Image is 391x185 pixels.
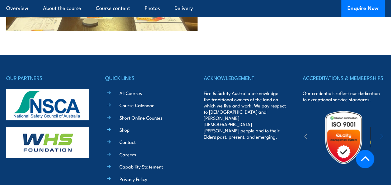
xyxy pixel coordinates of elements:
p: Our credentials reflect our dedication to exceptional service standards. [303,90,385,102]
h4: ACKNOWLEDGEMENT [204,74,286,82]
a: Short Online Courses [119,114,162,121]
img: Untitled design (19) [317,110,371,164]
a: Course Calendar [119,102,154,108]
h4: ACCREDITATIONS & MEMBERSHIPS [303,74,385,82]
a: Careers [119,151,136,158]
a: Privacy Policy [119,176,147,182]
p: Fire & Safety Australia acknowledge the traditional owners of the land on which we live and work.... [204,90,286,140]
a: Contact [119,139,136,145]
a: Capability Statement [119,163,163,170]
h4: OUR PARTNERS [6,74,89,82]
h4: QUICK LINKS [105,74,188,82]
a: All Courses [119,90,142,96]
img: whs-logo-footer [6,127,89,158]
a: Shop [119,126,130,133]
img: nsca-logo-footer [6,89,89,120]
